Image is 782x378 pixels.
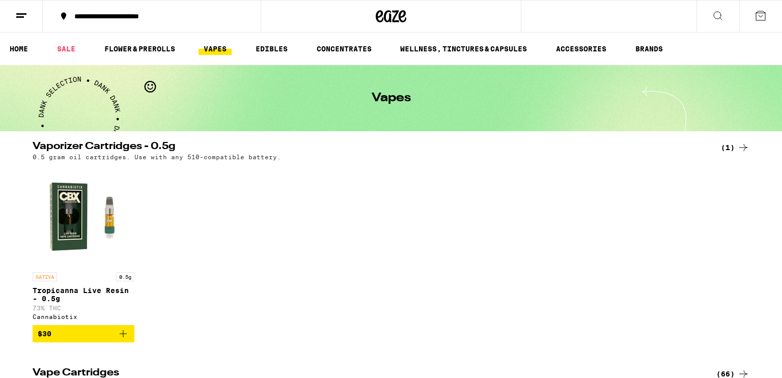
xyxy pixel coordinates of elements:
[33,272,57,281] p: SATIVA
[33,165,134,325] a: Open page for Tropicanna Live Resin - 0.5g from Cannabiotix
[5,43,33,55] a: HOME
[33,141,700,154] h2: Vaporizer Cartridges - 0.5g
[199,43,232,55] a: VAPES
[630,43,668,55] a: BRANDS
[33,165,134,267] img: Cannabiotix - Tropicanna Live Resin - 0.5g
[99,43,180,55] a: FLOWER & PREROLLS
[33,325,134,342] button: Add to bag
[33,286,134,303] p: Tropicanna Live Resin - 0.5g
[116,272,134,281] p: 0.5g
[33,154,281,160] p: 0.5 gram oil cartridges. Use with any 510-compatible battery.
[312,43,377,55] a: CONCENTRATES
[395,43,532,55] a: WELLNESS, TINCTURES & CAPSULES
[33,305,134,311] p: 73% THC
[33,313,134,320] div: Cannabiotix
[721,141,749,154] a: (1)
[551,43,611,55] a: ACCESSORIES
[52,43,80,55] a: SALE
[38,330,51,338] span: $30
[250,43,293,55] a: EDIBLES
[372,92,411,104] h1: Vapes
